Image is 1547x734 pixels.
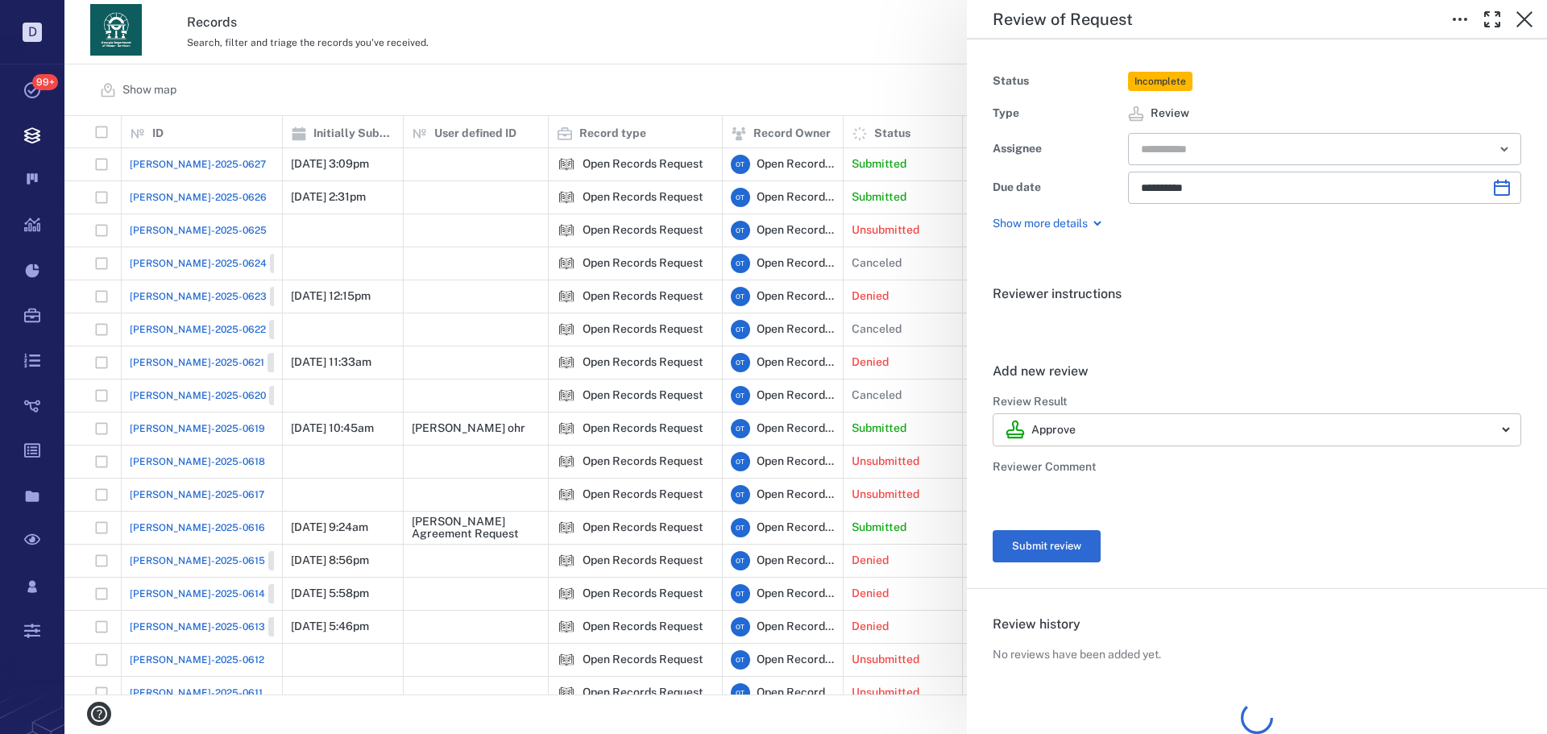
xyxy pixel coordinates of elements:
[1486,172,1518,204] button: Choose date, selected date is Aug 21, 2025
[993,70,1122,93] div: Status
[993,10,1133,30] h5: Review of Request
[993,216,1088,232] p: Show more details
[993,647,1161,663] p: No reviews have been added yet.
[993,318,996,334] span: .
[1131,75,1189,89] span: Incomplete
[1151,106,1189,122] span: Review
[993,102,1122,125] div: Type
[1493,138,1516,160] button: Open
[993,394,1521,410] h6: Review Result
[993,284,1521,304] h6: Reviewer instructions
[1031,422,1076,438] p: Approve
[36,11,69,26] span: Help
[23,23,42,42] p: D
[1508,3,1541,35] button: Close
[1476,3,1508,35] button: Toggle Fullscreen
[993,362,1521,381] h6: Add new review
[993,530,1101,562] button: Submit review
[993,138,1122,160] div: Assignee
[1444,3,1476,35] button: Toggle to Edit Boxes
[993,459,1521,475] h6: Reviewer Comment
[993,615,1521,634] h6: Review history
[32,74,58,90] span: 99+
[993,176,1122,199] div: Due date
